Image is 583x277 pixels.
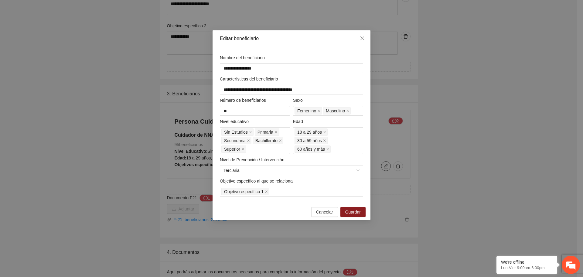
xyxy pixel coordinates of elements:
label: Nombre del beneficiario [220,54,265,61]
div: Editar beneficiario [220,35,363,42]
span: Terciaria [223,166,360,175]
span: close [346,109,349,112]
span: 18 a 29 años [295,128,328,136]
span: Masculino [323,107,351,115]
label: Características del beneficiario [220,76,278,82]
span: 60 años y más [297,146,325,152]
span: Superior [221,145,246,153]
label: Edad [293,118,303,125]
button: Close [354,30,370,47]
span: Guardar [345,209,361,215]
button: Cancelar [311,207,338,217]
span: 60 años y más [295,145,331,153]
label: Objetivo específico al que se relaciona [220,178,293,184]
span: close [323,139,326,142]
label: Nivel de Prevención / Intervención [220,156,284,163]
span: close [360,36,365,41]
textarea: Escriba su mensaje aquí y haga clic en “Enviar” [3,166,116,187]
div: Minimizar ventana de chat en vivo [100,3,114,18]
span: close [326,148,329,151]
span: close [279,139,282,142]
label: Número de beneficiarios [220,97,266,104]
span: Estamos sin conexión. Déjenos un mensaje. [12,81,107,142]
span: close [241,148,244,151]
span: Superior [224,146,240,152]
label: Sexo [293,97,303,104]
span: Bachillerato [255,137,278,144]
span: close [274,131,278,134]
span: Sin Estudios [221,128,254,136]
span: Cancelar [316,209,333,215]
span: close [265,190,268,193]
span: Primaria [255,128,279,136]
label: Nivel educativo [220,118,249,125]
span: Secundaria [221,137,251,144]
span: 30 a 59 años [295,137,328,144]
span: Masculino [326,108,345,114]
span: Primaria [257,129,273,135]
span: Femenino [297,108,316,114]
span: Objetivo específico 1 [224,188,264,195]
span: Bachillerato [253,137,283,144]
button: Guardar [340,207,366,217]
span: Secundaria [224,137,246,144]
span: 18 a 29 años [297,129,322,135]
span: Sin Estudios [224,129,248,135]
span: Objetivo específico 1 [221,188,269,195]
span: 30 a 59 años [297,137,322,144]
p: Lun-Vier 9:00am-6:00pm [501,265,553,270]
span: close [323,131,326,134]
div: We're offline [501,260,553,265]
span: Femenino [295,107,322,115]
span: close [317,109,320,112]
div: Dejar un mensaje [32,31,102,39]
span: close [249,131,252,134]
span: close [247,139,250,142]
em: Enviar [90,187,110,195]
